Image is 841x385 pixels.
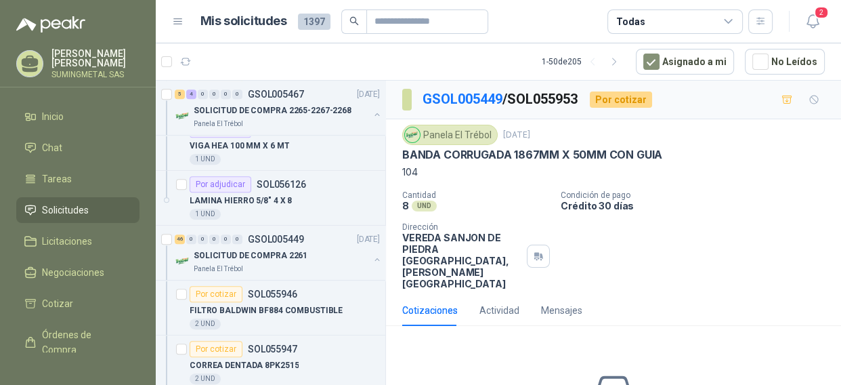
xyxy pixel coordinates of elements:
[190,176,251,192] div: Por adjudicar
[561,190,836,200] p: Condición de pago
[190,319,221,329] div: 2 UND
[175,89,185,99] div: 5
[402,148,662,162] p: BANDA CORRUGADA 1867MM X 50MM CON GUIA
[423,91,502,107] a: GSOL005449
[51,70,139,79] p: SUMINGMETAL SAS
[542,51,625,73] div: 1 - 50 de 205
[402,125,498,145] div: Panela El Trébol
[209,235,219,244] div: 0
[541,303,582,318] div: Mensajes
[16,228,139,254] a: Licitaciones
[800,9,825,34] button: 2
[42,171,72,186] span: Tareas
[298,14,330,30] span: 1397
[479,303,519,318] div: Actividad
[190,304,343,317] p: FILTRO BALDWIN BF884 COMBUSTIBLE
[42,203,89,218] span: Solicitudes
[16,104,139,129] a: Inicio
[402,222,521,232] p: Dirección
[175,108,191,124] img: Company Logo
[561,200,836,211] p: Crédito 30 días
[402,232,521,289] p: VEREDA SANJON DE PIEDRA [GEOGRAPHIC_DATA] , [PERSON_NAME][GEOGRAPHIC_DATA]
[402,190,550,200] p: Cantidad
[636,49,734,75] button: Asignado a mi
[194,249,307,262] p: SOLICITUD DE COMPRA 2261
[16,166,139,192] a: Tareas
[209,89,219,99] div: 0
[190,373,221,384] div: 2 UND
[423,89,579,110] p: / SOL055953
[16,291,139,317] a: Cotizar
[16,322,139,363] a: Órdenes de Compra
[190,209,221,220] div: 1 UND
[156,171,385,226] a: Por adjudicarSOL056126LAMINA HIERRO 5/8" 4 X 81 UND
[221,89,231,99] div: 0
[190,359,299,372] p: CORREA DENTADA 8PK2515
[503,129,530,142] p: [DATE]
[412,201,437,211] div: UND
[248,89,304,99] p: GSOL005467
[156,116,385,171] a: Por adjudicarSOL056125VIGA HEA 100 MM X 6 MT1 UND
[190,140,289,153] p: VIGA HEA 100 MM X 6 MT
[16,260,139,285] a: Negociaciones
[402,303,458,318] div: Cotizaciones
[175,235,185,244] div: 46
[590,92,652,108] div: Por cotizar
[175,253,191,269] img: Company Logo
[198,89,208,99] div: 0
[175,231,383,275] a: 46 0 0 0 0 0 GSOL005449[DATE] Company LogoSOLICITUD DE COMPRA 2261Panela El Trébol
[186,235,196,244] div: 0
[42,265,104,280] span: Negociaciones
[42,327,127,357] span: Órdenes de Compra
[402,165,825,180] p: 104
[190,154,221,165] div: 1 UND
[357,88,380,101] p: [DATE]
[248,344,297,354] p: SOL055947
[156,281,385,336] a: Por cotizarSOL055946FILTRO BALDWIN BF884 COMBUSTIBLE2 UND
[190,286,242,302] div: Por cotizar
[16,197,139,223] a: Solicitudes
[349,16,359,26] span: search
[175,86,383,129] a: 5 4 0 0 0 0 GSOL005467[DATE] Company LogoSOLICITUD DE COMPRA 2265-2267-2268Panela El Trébol
[51,49,139,68] p: [PERSON_NAME] [PERSON_NAME]
[194,119,243,129] p: Panela El Trébol
[198,235,208,244] div: 0
[186,89,196,99] div: 4
[42,296,73,311] span: Cotizar
[16,135,139,161] a: Chat
[248,235,304,244] p: GSOL005449
[42,109,64,124] span: Inicio
[248,289,297,299] p: SOL055946
[194,264,243,275] p: Panela El Trébol
[402,200,409,211] p: 8
[257,180,306,189] p: SOL056126
[405,127,420,142] img: Company Logo
[16,16,85,33] img: Logo peakr
[42,234,92,249] span: Licitaciones
[194,104,351,117] p: SOLICITUD DE COMPRA 2265-2267-2268
[42,140,62,155] span: Chat
[616,14,645,29] div: Todas
[232,235,242,244] div: 0
[221,235,231,244] div: 0
[190,195,292,207] p: LAMINA HIERRO 5/8" 4 X 8
[357,233,380,246] p: [DATE]
[232,89,242,99] div: 0
[200,12,287,31] h1: Mis solicitudes
[745,49,825,75] button: No Leídos
[814,6,829,19] span: 2
[190,341,242,357] div: Por cotizar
